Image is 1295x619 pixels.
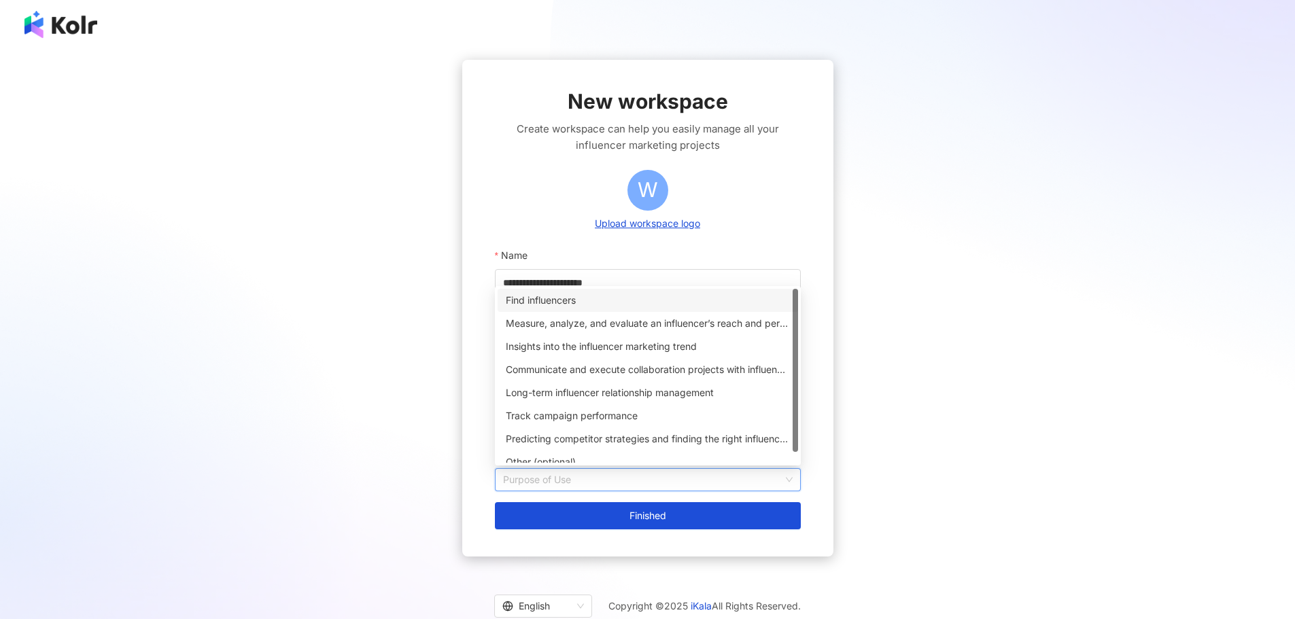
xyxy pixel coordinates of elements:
div: Communicate and execute collaboration projects with influencers [498,358,798,381]
div: Track campaign performance [498,404,798,427]
div: English [502,595,572,617]
div: Measure, analyze, and evaluate an influencer’s reach and performance on social media [506,316,790,331]
label: Name [495,242,537,269]
div: Communicate and execute collaboration projects with influencers [506,362,790,377]
img: logo [24,11,97,38]
div: Long-term influencer relationship management [506,385,790,400]
a: iKala [691,600,712,612]
div: Predicting competitor strategies and finding the right influencers [498,427,798,450]
button: Finished [495,502,801,529]
div: Track campaign performance [506,408,790,423]
span: New workspace [568,87,728,116]
input: Name [495,269,801,296]
span: Copyright © 2025 All Rights Reserved. [608,598,801,614]
div: Insights into the influencer marketing trend [498,335,798,358]
div: Find influencers [506,293,790,308]
div: Find influencers [498,289,798,312]
div: Other (optional) [506,455,790,470]
span: Create workspace can help you easily manage all your influencer marketing projects [495,121,801,154]
div: Predicting competitor strategies and finding the right influencers [506,431,790,446]
div: Long-term influencer relationship management [498,381,798,404]
button: Upload workspace logo [591,216,704,231]
span: Finished [629,510,666,521]
div: Insights into the influencer marketing trend [506,339,790,354]
span: W [638,174,658,206]
div: Measure, analyze, and evaluate an influencer’s reach and performance on social media [498,312,798,335]
div: Other (optional) [498,450,798,474]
